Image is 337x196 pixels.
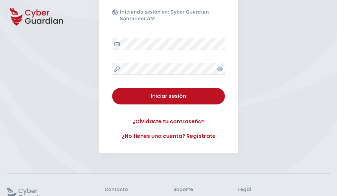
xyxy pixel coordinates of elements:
h3: Soporte [173,187,193,193]
a: ¿No tienes una cuenta? Regístrate [112,132,225,140]
a: ¿Olvidaste tu contraseña? [112,118,225,126]
h3: Contacto [104,187,128,193]
button: Iniciar sesión [112,88,225,104]
div: Iniciar sesión [117,92,220,100]
h3: Legal [238,187,330,193]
